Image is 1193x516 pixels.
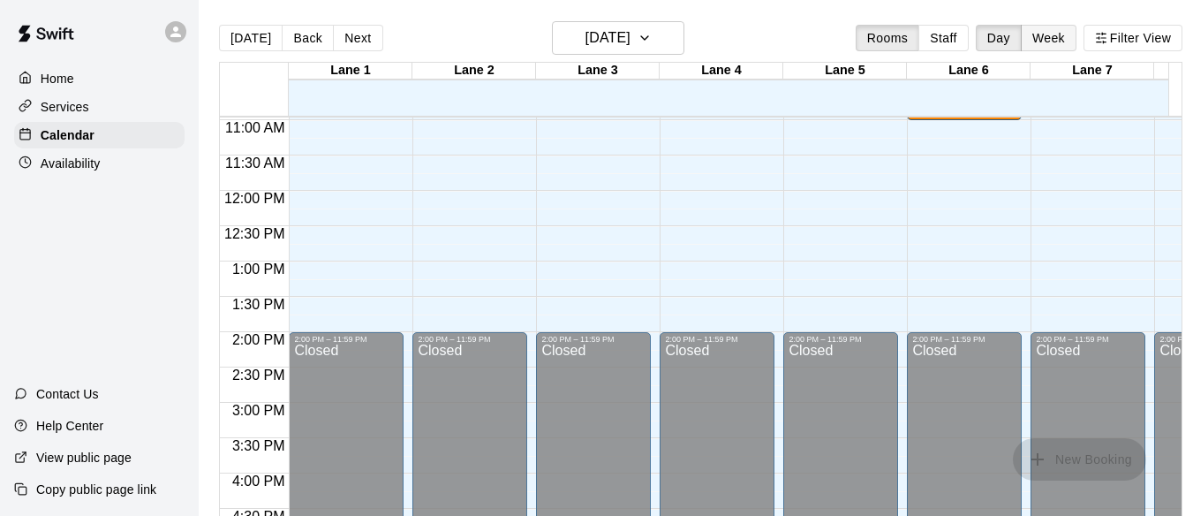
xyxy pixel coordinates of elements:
a: Availability [14,150,185,177]
span: 3:30 PM [228,438,290,453]
div: 2:00 PM – 11:59 PM [789,335,865,344]
span: 2:00 PM [228,332,290,347]
p: Copy public page link [36,481,156,498]
span: 11:00 AM [221,120,290,135]
button: [DATE] [552,21,684,55]
button: Week [1021,25,1076,51]
p: Services [41,98,89,116]
div: Lane 4 [660,63,783,80]
span: 12:00 PM [220,191,289,206]
button: [DATE] [219,25,283,51]
span: 2:30 PM [228,368,290,383]
div: Lane 6 [907,63,1031,80]
div: Lane 1 [289,63,412,80]
h6: [DATE] [585,26,630,50]
p: Calendar [41,126,94,144]
p: Availability [41,155,101,172]
span: You don't have the permission to add bookings [1013,451,1146,466]
a: Calendar [14,122,185,148]
div: 2:00 PM – 11:59 PM [541,335,618,344]
a: Home [14,65,185,92]
a: Services [14,94,185,120]
div: 2:00 PM – 11:59 PM [294,335,371,344]
span: 3:00 PM [228,403,290,418]
div: 2:00 PM – 11:59 PM [665,335,742,344]
div: Lane 3 [536,63,660,80]
div: 2:00 PM – 11:59 PM [418,335,495,344]
p: View public page [36,449,132,467]
button: Staff [918,25,969,51]
span: 11:30 AM [221,156,290,171]
div: Lane 5 [783,63,907,80]
button: Back [282,25,334,51]
button: Filter View [1084,25,1182,51]
p: Contact Us [36,385,99,403]
div: 2:00 PM – 11:59 PM [912,335,989,344]
button: Rooms [856,25,919,51]
button: Next [333,25,382,51]
div: Lane 7 [1031,63,1154,80]
div: 2:00 PM – 11:59 PM [1036,335,1113,344]
p: Help Center [36,417,103,435]
p: Home [41,70,74,87]
span: 1:30 PM [228,297,290,312]
span: 4:00 PM [228,474,290,489]
button: Day [976,25,1022,51]
div: Lane 2 [412,63,536,80]
span: 12:30 PM [220,226,289,241]
span: 1:00 PM [228,262,290,277]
